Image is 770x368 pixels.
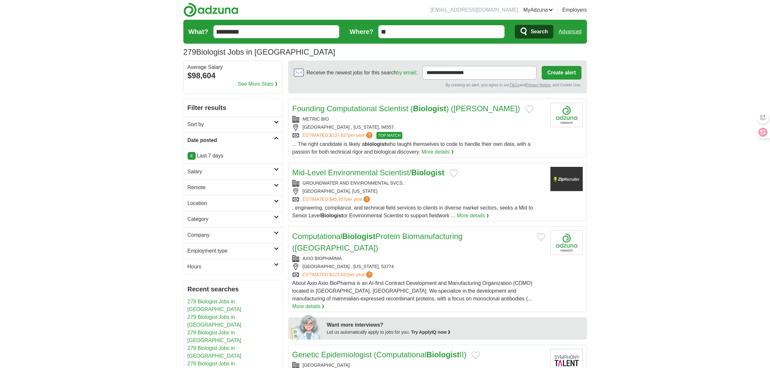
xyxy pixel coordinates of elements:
a: 279 Biologist Jobs in [GEOGRAPHIC_DATA] [188,299,242,312]
a: X [188,152,196,160]
a: See More Stats ❯ [238,80,277,88]
div: METRIC BIO [292,116,545,123]
span: ? [366,132,373,138]
h1: Biologist Jobs in [GEOGRAPHIC_DATA] [183,48,335,56]
div: Average Salary [188,65,279,70]
div: $98,604 [188,70,279,81]
a: Remote [184,179,283,195]
button: Add to favorite jobs [450,169,458,177]
a: 279 Biologist Jobs in [GEOGRAPHIC_DATA] [188,345,242,359]
h2: Location [188,200,274,207]
span: ... The right candidate is likely a who taught themselves to code to handle their own data, with ... [292,141,531,155]
a: More details ❯ [292,303,325,310]
strong: biologist [364,141,386,147]
a: 279 Biologist Jobs in [GEOGRAPHIC_DATA] [188,314,242,328]
a: ESTIMATED:$123,632per year? [303,271,374,278]
a: by email [396,70,416,75]
h2: Date posted [188,136,274,144]
a: More details ❯ [421,148,454,156]
h2: Filter results [184,99,283,116]
span: Search [531,25,548,38]
span: About Axio Axio BioPharma is an AI-first Contract Development and Manufacturing Organization (CDM... [292,280,533,301]
span: 279 [183,46,196,58]
button: Search [515,25,553,38]
a: Location [184,195,283,211]
p: Last 7 days [188,152,279,160]
a: T&Cs [509,83,519,87]
a: Date posted [184,132,283,148]
div: [GEOGRAPHIC_DATA] , [US_STATE], 53774 [292,263,545,270]
a: ESTIMATED:$45,957per year? [303,196,372,203]
strong: Biologist [426,350,460,359]
h2: Category [188,215,274,223]
a: Mid-Level Environmental Scientist/Biologist [292,168,445,177]
a: More details ❯ [457,212,489,220]
div: [GEOGRAPHIC_DATA] , [US_STATE], 94557 [292,124,545,131]
div: Want more interviews? [327,321,583,329]
img: Company logo [550,231,583,255]
h2: Salary [188,168,274,176]
button: Add to favorite jobs [472,352,480,359]
label: Where? [350,27,373,37]
img: Adzuna logo [183,3,238,17]
span: Receive the newest jobs for this search : [307,69,417,77]
label: What? [189,27,208,37]
a: Try ApplyIQ now ❯ [411,330,450,335]
div: By creating an alert, you agree to our and , and Cookie Use. [294,82,581,88]
span: , engineering, compliance, and technical field services to clients in diverse market sectors, see... [292,205,533,218]
strong: Biologist [342,232,375,241]
a: 279 Biologist Jobs in [GEOGRAPHIC_DATA] [188,330,242,343]
a: Hours [184,259,283,275]
h2: Sort by [188,121,274,128]
a: Founding Computational Scientist (Biologist) ([PERSON_NAME]) [292,104,520,113]
span: $123,632 [329,272,348,277]
a: ComputationalBiologistProtein Biomanufacturing ([GEOGRAPHIC_DATA]) [292,232,463,252]
div: AXIO BIOPHARMA [292,255,545,262]
a: ESTIMATED:$137,627per year? [303,132,374,139]
a: Genetic Epidemiologist (ComputationalBiologistII) [292,350,467,359]
h2: Hours [188,263,274,271]
strong: Biologist [413,104,446,113]
button: Add to favorite jobs [537,233,545,241]
strong: Biologist [411,168,445,177]
h2: Company [188,231,274,239]
span: $45,957 [329,197,346,202]
div: Let us automatically apply to jobs for you. [327,329,583,336]
h2: Recent searches [188,284,279,294]
img: Company logo [550,103,583,127]
img: apply-iq-scientist.png [291,314,322,340]
img: Company logo [550,167,583,191]
a: Category [184,211,283,227]
a: Salary [184,164,283,179]
a: Company [184,227,283,243]
a: Sort by [184,116,283,132]
h2: Employment type [188,247,274,255]
span: ? [366,271,373,278]
button: Add to favorite jobs [525,105,534,113]
a: Employers [562,6,587,14]
div: [GEOGRAPHIC_DATA], [US_STATE] [292,188,545,195]
h2: Remote [188,184,274,191]
span: $137,627 [329,133,348,138]
li: [EMAIL_ADDRESS][DOMAIN_NAME] [430,6,518,14]
a: Advanced [559,25,581,38]
strong: Biologist [321,213,343,218]
span: TOP MATCH [376,132,402,139]
a: Privacy Notice [526,83,550,87]
div: GROUNDWATER AND ENVIRONMENTAL SVCS. [292,180,545,187]
span: ? [363,196,370,202]
a: Employment type [184,243,283,259]
button: Create alert [542,66,581,80]
a: MyAdzuna [523,6,553,14]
